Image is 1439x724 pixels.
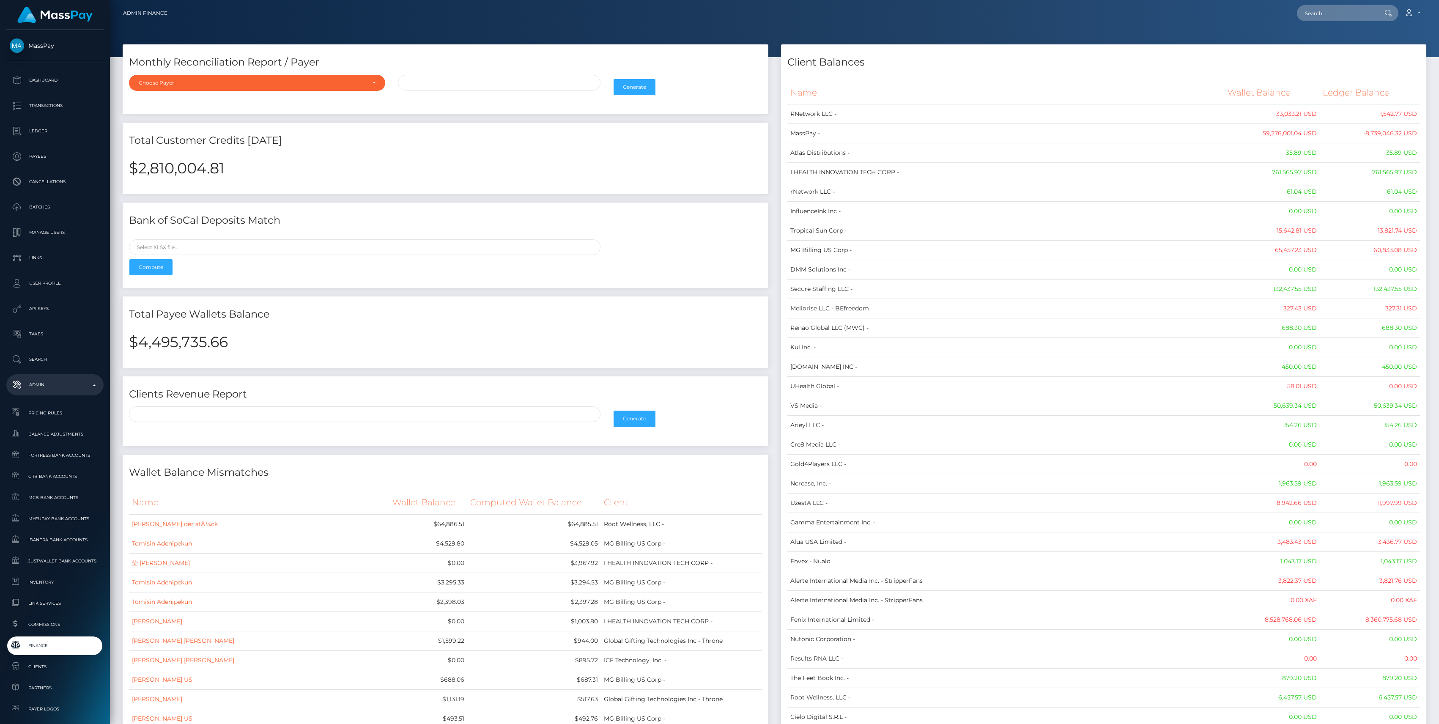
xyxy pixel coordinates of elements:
td: $2,398.03 [389,592,468,612]
td: 15,642.81 USD [1225,221,1320,241]
td: 8,360,775.68 USD [1320,610,1420,630]
td: $687.31 [467,670,600,689]
p: Batches [10,201,100,214]
td: $517.63 [467,689,600,709]
td: [DOMAIN_NAME] INC - [787,357,1225,377]
th: Ledger Balance [1320,81,1420,104]
a: Payees [6,146,104,167]
td: $1,599.22 [389,631,468,650]
td: 0.00 USD [1225,435,1320,455]
a: Ibanera Bank Accounts [6,531,104,549]
a: MyEUPay Bank Accounts [6,510,104,528]
a: Search [6,349,104,370]
td: Atlas Distributions - [787,143,1225,163]
td: $688.06 [389,670,468,689]
th: Name [787,81,1225,104]
td: Secure Staffing LLC - [787,280,1225,299]
td: rNetwork LLC - [787,182,1225,202]
td: Ncrease, Inc. - [787,474,1225,494]
th: Client [601,491,762,514]
td: $3,294.53 [467,573,600,592]
td: 11,997.99 USD [1320,494,1420,513]
td: Root Wellness, LLC - [787,688,1225,708]
button: Generate [614,411,655,427]
td: MassPay - [787,124,1225,143]
a: Links [6,247,104,269]
span: MassPay [6,42,104,49]
td: UzestA LLC - [787,494,1225,513]
a: [PERSON_NAME] der stÃ¼ck [132,520,218,528]
a: 莹 [PERSON_NAME] [132,559,190,567]
a: Payer Logos [6,700,104,718]
td: Global Gifting Technologies Inc - Throne [601,631,762,650]
td: 0.00 USD [1225,338,1320,357]
p: Transactions [10,99,100,112]
td: ICF Technology, Inc. - [601,650,762,670]
td: $64,886.51 [389,514,468,534]
p: Payees [10,150,100,163]
td: 3,483.43 USD [1225,532,1320,552]
span: JustWallet Bank Accounts [10,556,100,566]
td: $0.00 [389,553,468,573]
td: 0.00 USD [1320,630,1420,649]
p: Cancellations [10,176,100,188]
td: Tropical Sun Corp - [787,221,1225,241]
td: 688.30 USD [1320,318,1420,338]
h4: Bank of SoCal Deposits Match [129,213,762,228]
input: Search... [1297,5,1376,21]
td: $2,397.28 [467,592,600,612]
td: Meliorise LLC - BEfreedom [787,299,1225,318]
div: Choose Payer [139,80,366,86]
td: MG Billing US Corp - [601,534,762,553]
td: 450.00 USD [1225,357,1320,377]
td: 761,565.97 USD [1225,163,1320,182]
td: 879.20 USD [1320,669,1420,688]
td: 688.30 USD [1225,318,1320,338]
td: 60,833.08 USD [1320,241,1420,260]
a: Taxes [6,324,104,345]
td: MG Billing US Corp - [601,573,762,592]
td: 879.20 USD [1225,669,1320,688]
th: Wallet Balance [389,491,468,514]
td: MG Billing US Corp - [601,592,762,612]
th: Computed Wallet Balance [467,491,600,514]
span: Payer Logos [10,704,100,714]
td: $3,967.92 [467,553,600,573]
a: [PERSON_NAME] [PERSON_NAME] [132,656,234,664]
td: 0.00 USD [1225,513,1320,532]
td: 58.01 USD [1225,377,1320,396]
button: Choose Payer [129,75,385,91]
td: 1,542.77 USD [1320,104,1420,124]
td: 50,639.34 USD [1320,396,1420,416]
a: Finance [6,636,104,655]
span: Commissions [10,620,100,629]
td: $0.00 [389,612,468,631]
td: 8,942.66 USD [1225,494,1320,513]
h4: Client Balances [787,55,1420,70]
p: Taxes [10,328,100,340]
td: 761,565.97 USD [1320,163,1420,182]
span: Balance Adjustments [10,429,100,439]
a: CRB Bank Accounts [6,467,104,485]
p: Manage Users [10,226,100,239]
td: Results RNA LLC - [787,649,1225,669]
td: Alerte International Media Inc. - StripperFans [787,591,1225,610]
span: Pricing Rules [10,408,100,418]
td: RNetwork LLC - [787,104,1225,124]
td: 1,043.17 USD [1320,552,1420,571]
a: [PERSON_NAME] US [132,676,192,683]
input: Select XLSX file... [129,239,600,255]
td: The Feet Book Inc. - [787,669,1225,688]
td: 0.00 USD [1320,513,1420,532]
td: 0.00 USD [1320,435,1420,455]
td: Global Gifting Technologies Inc - Throne [601,689,762,709]
p: Links [10,252,100,264]
td: 0.00 [1320,649,1420,669]
p: Admin [10,378,100,391]
td: VS Media - [787,396,1225,416]
td: Alerte International Media Inc. - StripperFans [787,571,1225,591]
button: Generate [614,79,655,95]
td: 132,437.55 USD [1320,280,1420,299]
td: I HEALTH INNOVATION TECH CORP - [787,163,1225,182]
td: $4,529.80 [389,534,468,553]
